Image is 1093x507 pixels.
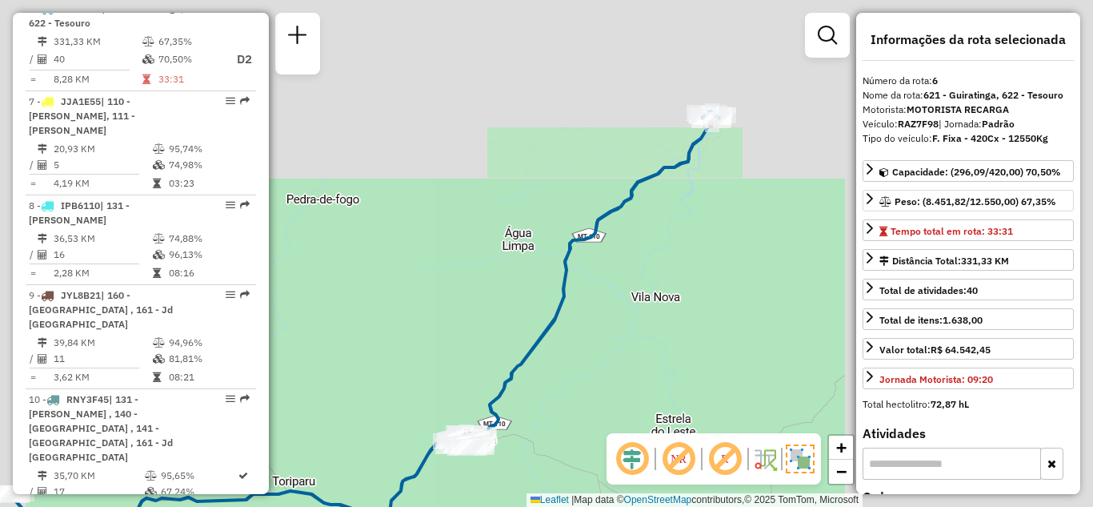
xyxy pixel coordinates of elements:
[943,314,983,326] strong: 1.638,00
[38,471,47,481] i: Distância Total
[158,50,222,70] td: 70,50%
[168,247,249,263] td: 96,13%
[38,54,47,64] i: Total de Atividades
[29,175,37,191] td: =
[29,157,37,173] td: /
[624,494,692,505] a: OpenStreetMap
[29,289,173,330] span: 9 -
[863,279,1074,300] a: Total de atividades:40
[879,372,993,387] div: Jornada Motorista: 09:20
[153,144,165,154] i: % de utilização do peso
[29,393,173,463] span: | 131 - [PERSON_NAME] , 140 - [GEOGRAPHIC_DATA] , 141 - [GEOGRAPHIC_DATA] , 161 - Jd [GEOGRAPHIC_...
[158,34,222,50] td: 67,35%
[836,461,847,481] span: −
[168,175,249,191] td: 03:23
[153,372,161,382] i: Tempo total em rota
[891,225,1013,237] span: Tempo total em rota: 33:31
[29,484,37,500] td: /
[29,393,173,463] span: 10 -
[38,354,47,364] i: Total de Atividades
[53,369,152,385] td: 3,62 KM
[613,440,651,478] span: Ocultar deslocamento
[168,231,249,247] td: 74,88%
[168,369,249,385] td: 08:21
[38,338,47,348] i: Distância Total
[240,200,250,210] em: Rota exportada
[29,369,37,385] td: =
[142,54,154,64] i: % de utilização da cubagem
[145,471,157,481] i: % de utilização do peso
[226,394,235,404] em: Opções
[153,234,165,243] i: % de utilização do peso
[829,460,853,484] a: Zoom out
[53,141,152,157] td: 20,93 KM
[153,160,165,170] i: % de utilização da cubagem
[29,247,37,263] td: /
[168,335,249,351] td: 94,96%
[53,335,152,351] td: 39,84 KM
[61,2,102,14] span: RAZ7F98
[53,175,152,191] td: 4,19 KM
[240,96,250,106] em: Rota exportada
[153,250,165,260] i: % de utilização da cubagem
[282,19,314,55] a: Nova sessão e pesquisa
[153,354,165,364] i: % de utilização da cubagem
[863,103,1074,117] div: Motorista:
[706,440,744,478] span: Exibir rótulo
[240,290,250,300] em: Rota exportada
[38,487,47,497] i: Total de Atividades
[53,468,144,484] td: 35,70 KM
[61,95,101,107] span: JJA1E55
[863,88,1074,103] div: Nome da rota:
[53,71,142,87] td: 8,28 KM
[223,50,252,69] p: D2
[967,284,978,296] strong: 40
[863,32,1074,47] h4: Informações da rota selecionada
[923,89,1063,101] strong: 621 - Guiratinga, 622 - Tesouro
[61,289,101,301] span: JYL8B21
[659,440,698,478] span: Exibir NR
[863,426,1074,441] h4: Atividades
[863,131,1074,146] div: Tipo do veículo:
[53,50,142,70] td: 40
[142,37,154,46] i: % de utilização do peso
[29,95,135,136] span: 7 -
[961,255,1009,267] span: 331,33 KM
[240,394,250,404] em: Rota exportada
[160,468,234,484] td: 95,65%
[29,50,37,70] td: /
[29,95,135,136] span: | 110 - [PERSON_NAME], 111 - [PERSON_NAME]
[38,37,47,46] i: Distância Total
[898,118,939,130] strong: RAZ7F98
[863,487,1074,506] label: Ordenar por:
[53,157,152,173] td: 5
[892,166,1061,178] span: Capacidade: (296,09/420,00) 70,50%
[863,397,1074,412] div: Total hectolitro:
[863,160,1074,182] a: Capacidade: (296,09/420,00) 70,50%
[863,368,1074,389] a: Jornada Motorista: 09:20
[931,344,991,356] strong: R$ 64.542,45
[752,446,778,472] img: Fluxo de ruas
[66,393,109,405] span: RNY3F45
[29,2,184,29] span: 6 -
[168,265,249,281] td: 08:16
[863,117,1074,131] div: Veículo:
[53,351,152,367] td: 11
[700,108,721,129] img: TESOURO
[226,200,235,210] em: Opções
[226,290,235,300] em: Opções
[29,289,173,330] span: | 160 - [GEOGRAPHIC_DATA] , 161 - Jd [GEOGRAPHIC_DATA]
[932,74,938,87] strong: 6
[53,231,152,247] td: 36,53 KM
[811,19,843,51] a: Exibir filtros
[142,74,150,84] i: Tempo total em rota
[931,398,969,410] strong: 72,87 hL
[238,471,248,481] i: Rota otimizada
[168,157,249,173] td: 74,98%
[29,351,37,367] td: /
[863,219,1074,241] a: Tempo total em rota: 33:31
[61,199,100,211] span: IPB6110
[932,132,1048,144] strong: F. Fixa - 420Cx - 12550Kg
[836,437,847,457] span: +
[53,265,152,281] td: 2,28 KM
